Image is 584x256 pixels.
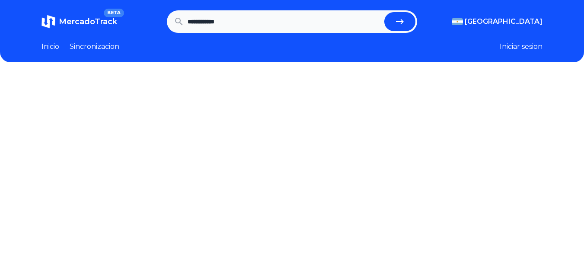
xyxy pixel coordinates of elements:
a: Inicio [41,42,59,52]
img: Argentina [452,18,463,25]
button: [GEOGRAPHIC_DATA] [452,16,543,27]
span: MercadoTrack [59,17,117,26]
a: MercadoTrackBETA [41,15,117,29]
a: Sincronizacion [70,42,119,52]
span: BETA [104,9,124,17]
span: [GEOGRAPHIC_DATA] [465,16,543,27]
button: Iniciar sesion [500,42,543,52]
img: MercadoTrack [41,15,55,29]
